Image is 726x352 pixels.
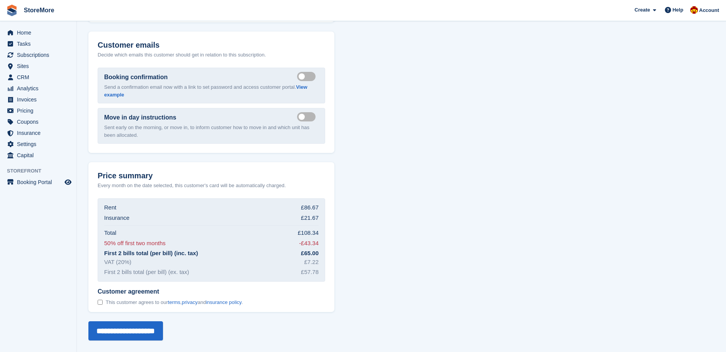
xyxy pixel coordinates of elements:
[4,83,73,94] a: menu
[17,128,63,138] span: Insurance
[104,124,319,139] p: Sent early on the morning, or move in, to inform customer how to move in and which unit has been ...
[104,239,166,248] div: 50% off first two months
[301,268,319,277] div: £57.78
[98,41,325,50] h2: Customer emails
[635,6,650,14] span: Create
[104,83,319,98] p: Send a confirmation email now with a link to set password and access customer portal.
[98,171,325,180] h2: Price summary
[297,76,319,77] label: Send booking confirmation email
[104,84,307,98] a: View example
[690,6,698,14] img: Store More Team
[104,113,176,122] label: Move in day instructions
[104,73,168,82] label: Booking confirmation
[21,4,57,17] a: StoreMore
[17,139,63,149] span: Settings
[17,94,63,105] span: Invoices
[4,94,73,105] a: menu
[17,177,63,188] span: Booking Portal
[673,6,683,14] span: Help
[298,229,319,237] div: £108.34
[104,249,198,258] div: First 2 bills total (per bill) (inc. tax)
[4,116,73,127] a: menu
[182,299,198,305] a: privacy
[17,116,63,127] span: Coupons
[4,61,73,71] a: menu
[17,150,63,161] span: Capital
[699,7,719,14] span: Account
[301,214,319,222] div: £21.67
[168,299,181,305] a: terms
[104,258,131,267] div: VAT (20%)
[98,300,103,305] input: Customer agreement This customer agrees to ourterms,privacyandinsurance policy.
[301,203,319,212] div: £86.67
[104,214,130,222] div: Insurance
[7,167,76,175] span: Storefront
[104,268,189,277] div: First 2 bills total (per bill) (ex. tax)
[4,105,73,116] a: menu
[4,38,73,49] a: menu
[17,38,63,49] span: Tasks
[104,229,116,237] div: Total
[4,128,73,138] a: menu
[98,288,243,296] span: Customer agreement
[17,61,63,71] span: Sites
[206,299,241,305] a: insurance policy
[4,139,73,149] a: menu
[6,5,18,16] img: stora-icon-8386f47178a22dfd0bd8f6a31ec36ba5ce8667c1dd55bd0f319d3a0aa187defe.svg
[17,50,63,60] span: Subscriptions
[4,177,73,188] a: menu
[17,83,63,94] span: Analytics
[4,150,73,161] a: menu
[299,239,319,248] div: -£43.34
[4,50,73,60] a: menu
[4,72,73,83] a: menu
[17,72,63,83] span: CRM
[98,51,325,59] p: Decide which emails this customer should get in relation to this subscription.
[304,258,319,267] div: £7.22
[63,178,73,187] a: Preview store
[106,299,243,306] span: This customer agrees to our , and .
[17,105,63,116] span: Pricing
[17,27,63,38] span: Home
[301,249,319,258] div: £65.00
[297,116,319,117] label: Send move in day email
[4,27,73,38] a: menu
[98,182,286,189] p: Every month on the date selected, this customer's card will be automatically charged.
[104,203,116,212] div: Rent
